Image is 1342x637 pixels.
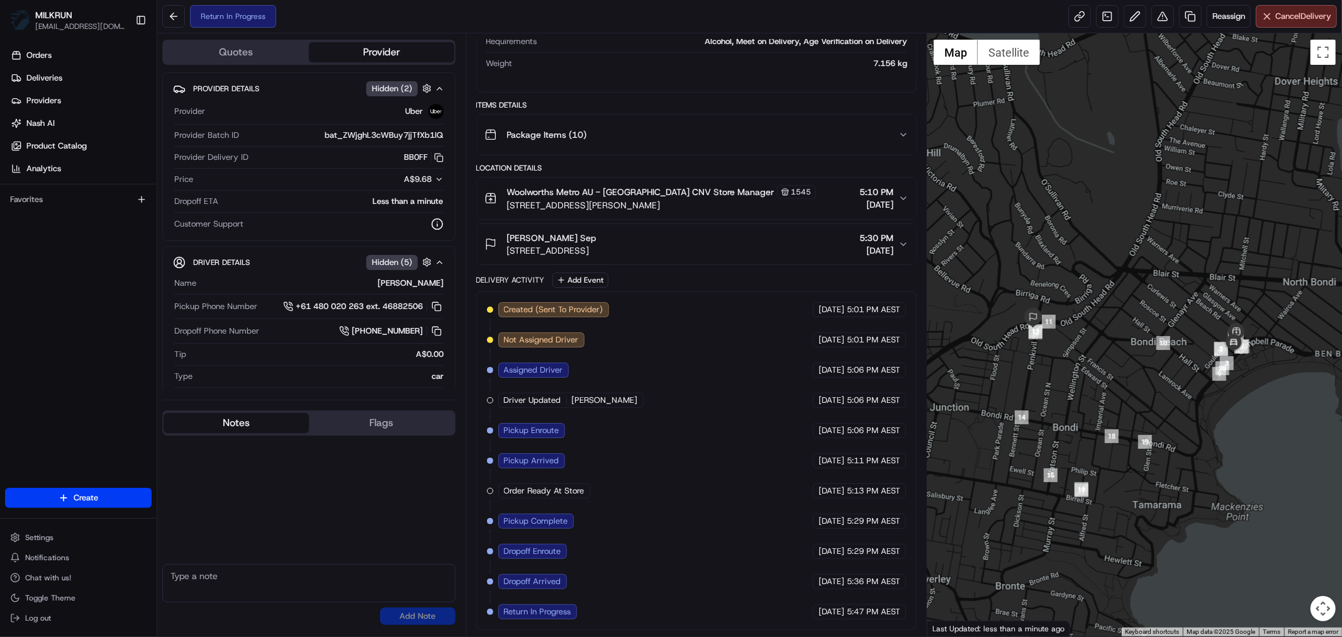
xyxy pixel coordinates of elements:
span: [DATE] [819,395,844,406]
span: Order Ready At Store [504,485,584,497]
button: [EMAIL_ADDRESS][DOMAIN_NAME] [35,21,125,31]
button: Woolworths Metro AU - [GEOGRAPHIC_DATA] CNV Store Manager1545[STREET_ADDRESS][PERSON_NAME]5:10 PM... [477,178,916,219]
a: Nash AI [5,113,157,133]
button: Settings [5,529,152,546]
span: Dropoff ETA [174,196,218,207]
div: 20 [1216,361,1229,375]
span: Not Assigned Driver [504,334,579,346]
a: Providers [5,91,157,111]
a: Orders [5,45,157,65]
span: Created (Sent To Provider) [504,304,603,315]
div: 3 [1220,356,1234,370]
img: uber-new-logo.jpeg [428,104,444,119]
span: [PERSON_NAME] Sep [507,232,596,244]
a: Terms (opens in new tab) [1263,628,1280,635]
button: Hidden (5) [366,254,435,270]
span: [DATE] [819,425,844,436]
button: Show street map [934,40,978,65]
span: Nash AI [26,118,55,129]
div: Location Details [476,163,917,173]
span: 5:11 PM AEST [847,455,900,466]
span: 5:01 PM AEST [847,334,900,346]
span: 5:01 PM AEST [847,304,900,315]
span: [DATE] [819,455,844,466]
span: Provider Delivery ID [174,152,249,163]
div: car [198,371,444,382]
span: 5:06 PM AEST [847,395,900,406]
span: [STREET_ADDRESS] [507,244,596,257]
span: [STREET_ADDRESS][PERSON_NAME] [507,199,816,211]
span: A$9.68 [405,174,432,184]
span: [DATE] [819,516,844,527]
span: [DATE] [819,304,844,315]
button: Chat with us! [5,569,152,587]
button: Reassign [1207,5,1251,28]
span: Orders [26,50,52,61]
div: 19 [1138,435,1152,449]
button: MILKRUNMILKRUN[EMAIL_ADDRESS][DOMAIN_NAME] [5,5,130,35]
button: +61 480 020 263 ext. 46882506 [283,300,444,313]
span: Provider Details [193,84,259,94]
button: Flags [309,413,454,433]
div: Delivery Activity [476,275,545,285]
button: Log out [5,609,152,627]
span: 5:10 PM [859,186,893,198]
div: Favorites [5,189,152,210]
span: Driver Details [193,257,250,268]
button: A$9.68 [333,174,444,185]
span: Package Items ( 10 ) [507,128,587,141]
a: Deliveries [5,68,157,88]
span: Pickup Arrived [504,455,559,466]
span: [DATE] [819,485,844,497]
div: [PERSON_NAME] [201,278,444,289]
span: +61 480 020 263 ext. 46882506 [296,301,423,312]
span: [DATE] [859,198,893,211]
span: 5:06 PM AEST [847,425,900,436]
span: [DATE] [819,606,844,617]
button: Notifications [5,549,152,567]
div: 2 [1214,342,1228,356]
div: 14 [1015,410,1029,424]
button: Create [5,488,152,508]
span: Cancel Delivery [1275,11,1331,22]
span: bat_ZWjghL3cWBuy7jjTfXb1IQ [325,130,444,141]
span: [PERSON_NAME] [572,395,638,406]
span: Price [174,174,193,185]
span: Create [74,492,98,504]
div: 16 [1075,482,1088,496]
a: Report a map error [1288,628,1338,635]
span: Dropoff Arrived [504,576,561,587]
div: 15 [1044,468,1058,482]
button: MILKRUN [35,9,72,21]
a: [PHONE_NUMBER] [339,324,444,338]
span: Return In Progress [504,606,571,617]
span: Settings [25,533,53,543]
img: Google [931,620,972,636]
div: 18 [1105,429,1119,443]
span: 5:06 PM AEST [847,364,900,376]
span: Providers [26,95,61,106]
span: 5:29 PM AEST [847,546,900,557]
span: Name [174,278,196,289]
button: Toggle Theme [5,589,152,607]
button: [PERSON_NAME] Sep[STREET_ADDRESS]5:30 PM[DATE] [477,224,916,264]
div: 10 [1156,336,1170,350]
span: Product Catalog [26,140,87,152]
span: Provider Batch ID [174,130,239,141]
span: Toggle Theme [25,593,75,603]
button: Provider DetailsHidden (2) [173,78,445,99]
span: 1545 [791,187,812,197]
span: Customer Support [174,218,243,230]
span: Provider [174,106,205,117]
span: Type [174,371,193,382]
span: 5:36 PM AEST [847,576,900,587]
span: Weight [486,58,512,69]
span: [DATE] [819,546,844,557]
a: Open this area in Google Maps (opens a new window) [931,620,972,636]
span: 5:13 PM AEST [847,485,900,497]
span: 5:29 PM AEST [847,516,900,527]
span: [PHONE_NUMBER] [352,325,423,337]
